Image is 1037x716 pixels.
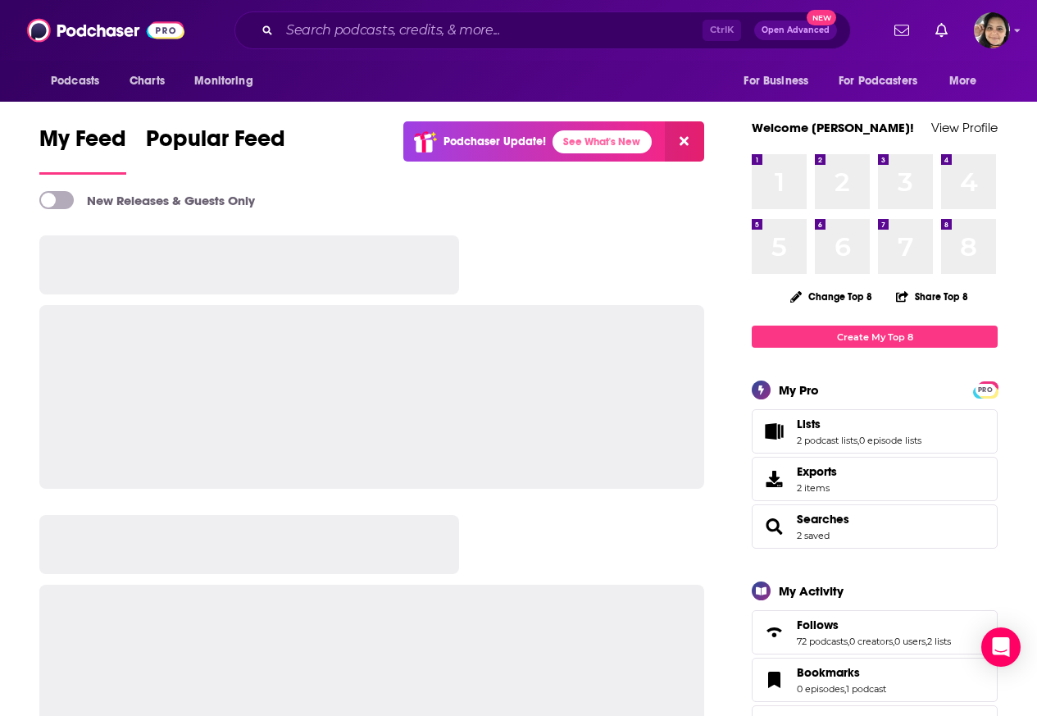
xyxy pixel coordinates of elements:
button: open menu [183,66,274,97]
a: 0 creators [849,636,893,647]
a: PRO [976,383,995,395]
div: Open Intercom Messenger [981,627,1021,667]
button: open menu [39,66,121,97]
span: Exports [757,467,790,490]
a: 2 podcast lists [797,435,857,446]
a: Create My Top 8 [752,326,998,348]
a: Exports [752,457,998,501]
span: , [893,636,894,647]
a: Bookmarks [757,668,790,691]
span: Lists [797,417,821,431]
a: 0 episode lists [859,435,921,446]
span: Follows [752,610,998,654]
span: Ctrl K [703,20,741,41]
input: Search podcasts, credits, & more... [280,17,703,43]
img: Podchaser - Follow, Share and Rate Podcasts [27,15,184,46]
a: Charts [119,66,175,97]
span: , [926,636,927,647]
span: Popular Feed [146,125,285,162]
span: Bookmarks [797,665,860,680]
a: View Profile [931,120,998,135]
a: Popular Feed [146,125,285,175]
span: , [848,636,849,647]
button: open menu [732,66,829,97]
span: Podcasts [51,70,99,93]
a: New Releases & Guests Only [39,191,255,209]
button: Open AdvancedNew [754,21,837,40]
a: See What's New [553,130,652,153]
a: Show notifications dropdown [888,16,916,44]
a: Follows [757,621,790,644]
a: 0 episodes [797,683,844,695]
p: Podchaser Update! [443,135,546,148]
a: Searches [757,515,790,538]
a: Searches [797,512,849,527]
a: My Feed [39,125,126,175]
a: 2 lists [927,636,951,647]
span: , [844,683,846,695]
a: Show notifications dropdown [929,16,954,44]
a: Welcome [PERSON_NAME]! [752,120,914,135]
span: Open Advanced [762,26,830,34]
span: New [807,10,836,25]
span: Charts [130,70,165,93]
div: My Pro [779,382,819,398]
span: My Feed [39,125,126,162]
a: 72 podcasts [797,636,848,647]
a: Lists [797,417,921,431]
span: Lists [752,409,998,454]
span: Exports [797,464,837,479]
span: 2 items [797,482,837,494]
span: Bookmarks [752,658,998,702]
button: Show profile menu [974,12,1010,48]
button: open menu [828,66,941,97]
a: Bookmarks [797,665,886,680]
span: For Business [744,70,808,93]
span: Logged in as shelbyjanner [974,12,1010,48]
div: My Activity [779,583,844,599]
a: 1 podcast [846,683,886,695]
span: PRO [976,384,995,396]
span: Follows [797,618,839,632]
button: Share Top 8 [895,280,969,312]
button: Change Top 8 [780,286,882,307]
button: open menu [938,66,998,97]
a: 0 users [894,636,926,647]
span: , [857,435,859,446]
span: Searches [752,504,998,549]
a: 2 saved [797,530,830,541]
div: Search podcasts, credits, & more... [234,11,851,49]
span: More [949,70,977,93]
a: Follows [797,618,951,632]
span: For Podcasters [839,70,917,93]
a: Lists [757,420,790,443]
span: Monitoring [194,70,252,93]
img: User Profile [974,12,1010,48]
